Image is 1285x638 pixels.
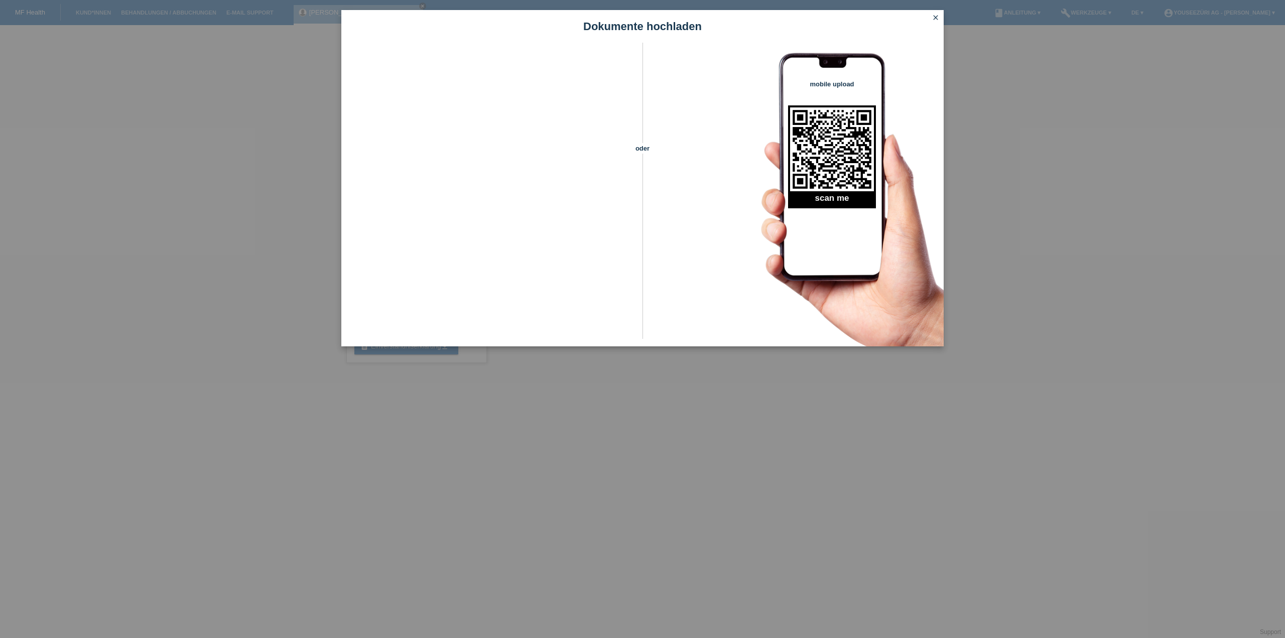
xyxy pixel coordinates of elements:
[788,80,876,88] h4: mobile upload
[341,20,944,33] h1: Dokumente hochladen
[929,13,942,24] a: close
[625,143,660,154] span: oder
[356,68,625,319] iframe: Upload
[932,14,940,22] i: close
[788,193,876,208] h2: scan me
